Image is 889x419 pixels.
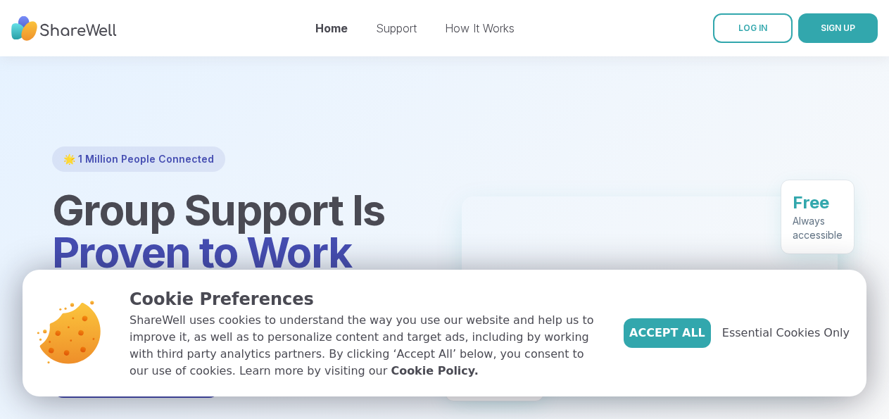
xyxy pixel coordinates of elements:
h1: Group Support Is [52,189,428,273]
div: 🌟 1 Million People Connected [52,146,225,172]
button: Accept All [624,318,711,348]
a: Support [376,21,417,35]
span: Proven to Work [52,227,352,277]
a: Home [315,21,348,35]
p: Cookie Preferences [130,287,601,312]
a: LOG IN [713,13,793,43]
button: SIGN UP [798,13,878,43]
span: LOG IN [738,23,767,33]
img: ShareWell Nav Logo [11,9,117,48]
p: ShareWell uses cookies to understand the way you use our website and help us to improve it, as we... [130,312,601,380]
div: Always accessible [793,214,843,242]
div: Free [793,192,843,214]
span: SIGN UP [821,23,855,33]
a: Cookie Policy. [391,363,478,380]
a: How It Works [445,21,515,35]
span: Essential Cookies Only [722,325,850,342]
span: Accept All [629,325,705,342]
